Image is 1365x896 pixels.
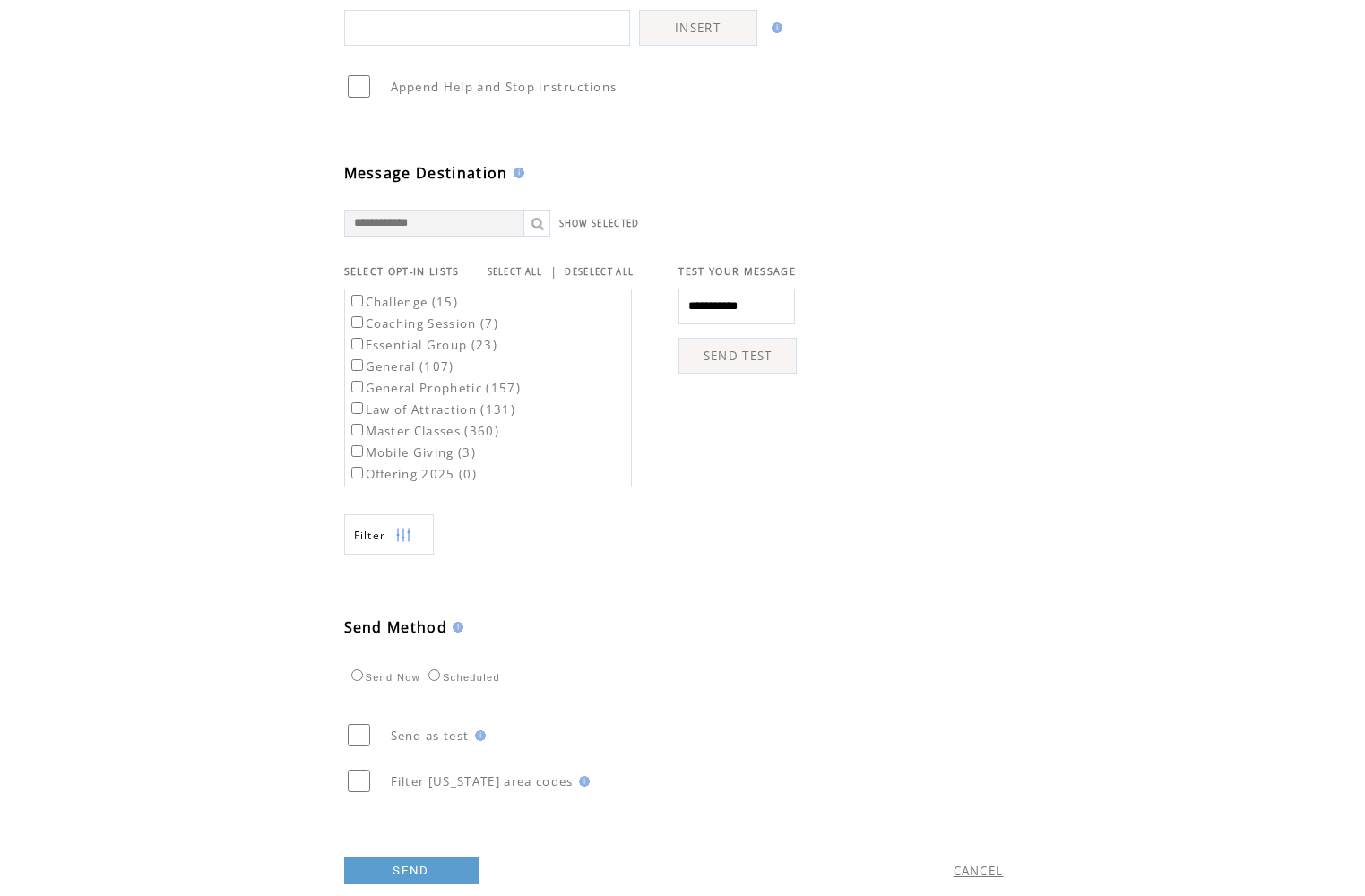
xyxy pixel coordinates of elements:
[351,295,363,306] input: Challenge (15)
[391,79,618,95] span: Append Help and Stop instructions
[428,669,440,681] input: Scheduled
[550,263,557,280] span: |
[351,445,363,457] input: Mobile Giving (3)
[354,528,386,543] span: Show filters
[344,265,460,278] span: SELECT OPT-IN LISTS
[351,467,363,478] input: Offering 2025 (0)
[348,294,459,310] label: Challenge (15)
[766,22,782,33] img: help.gif
[348,444,477,461] label: Mobile Giving (3)
[470,730,486,741] img: help.gif
[678,338,797,374] a: SEND TEST
[348,423,500,439] label: Master Classes (360)
[565,266,634,278] a: DESELECT ALL
[678,265,796,278] span: TEST YOUR MESSAGE
[351,424,363,435] input: Master Classes (360)
[348,401,516,418] label: Law of Attraction (131)
[391,728,470,744] span: Send as test
[424,672,500,683] label: Scheduled
[488,266,543,278] a: SELECT ALL
[344,163,508,183] span: Message Destination
[347,672,420,683] label: Send Now
[395,515,411,556] img: filters.png
[344,857,479,884] a: SEND
[348,380,522,396] label: General Prophetic (157)
[348,358,454,375] label: General (107)
[351,359,363,371] input: General (107)
[574,776,590,787] img: help.gif
[344,617,448,637] span: Send Method
[508,168,524,178] img: help.gif
[348,466,478,482] label: Offering 2025 (0)
[348,315,499,332] label: Coaching Session (7)
[639,10,757,46] a: INSERT
[954,863,1004,879] a: CANCEL
[391,773,574,789] span: Filter [US_STATE] area codes
[344,514,434,555] a: Filter
[351,381,363,392] input: General Prophetic (157)
[351,402,363,414] input: Law of Attraction (131)
[351,316,363,328] input: Coaching Session (7)
[559,218,640,229] a: SHOW SELECTED
[351,338,363,349] input: Essential Group (23)
[348,337,498,353] label: Essential Group (23)
[447,622,463,633] img: help.gif
[351,669,363,681] input: Send Now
